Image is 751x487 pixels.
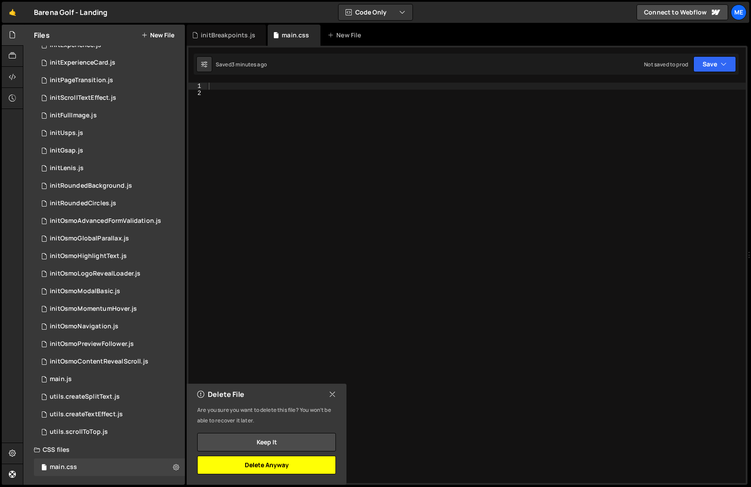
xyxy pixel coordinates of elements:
[201,31,255,40] div: initBreakpoints.js
[34,89,185,107] div: 17023/47036.js
[339,4,412,20] button: Code Only
[50,252,127,260] div: initOsmoHighlightText.js
[693,56,736,72] button: Save
[637,4,728,20] a: Connect to Webflow
[197,405,336,426] p: Are you sure you want to delete this file? You won’t be able to recover it later.
[50,411,123,418] div: utils.createTextEffect.js
[34,124,185,142] div: 17023/47141.js
[34,388,185,406] div: 17023/47083.js
[188,90,207,97] div: 2
[50,59,115,67] div: initExperienceCard.js
[50,94,116,102] div: initScrollTextEffect.js
[50,112,97,120] div: initFullImage.js
[34,195,185,212] div: 17023/47343.js
[50,270,140,278] div: initOsmoLogoRevealLoader.js
[50,235,129,243] div: initOsmoGlobalParallax.js
[50,393,120,401] div: utils.createSplitText.js
[50,76,113,84] div: initPageTransition.js
[34,142,185,160] div: 17023/46771.js
[141,32,174,39] button: New File
[197,456,336,474] button: Delete Anyway
[34,7,107,18] div: Barena Golf - Landing
[34,72,185,89] div: 17023/47044.js
[232,61,267,68] div: 3 minutes ago
[50,358,148,366] div: initOsmoContentRevealScroll.js
[34,54,185,72] div: 17023/47082.js
[50,305,137,313] div: initOsmoMomentumHover.js
[50,323,118,331] div: initOsmoNavigation.js
[34,406,185,423] div: 17023/47084.js
[50,428,108,436] div: utils.scrollToTop.js
[50,182,132,190] div: initRoundedBackground.js
[50,200,116,207] div: initRoundedCircles.js
[50,129,83,137] div: initUsps.js
[50,340,134,348] div: initOsmoPreviewFollower.js
[34,458,185,476] div: 17023/46760.css
[34,318,185,335] div: 17023/46768.js
[216,61,267,68] div: Saved
[188,83,207,90] div: 1
[34,300,185,318] div: 17023/47115.js
[197,433,336,451] button: Keep it
[50,287,120,295] div: initOsmoModalBasic.js
[328,31,364,40] div: New File
[34,177,185,195] div: 17023/47284.js
[34,212,185,230] div: 17023/47470.js
[34,107,185,124] div: 17023/46929.js
[50,217,161,225] div: initOsmoAdvancedFormValidation.js
[34,247,185,265] div: 17023/46872.js
[2,2,23,23] a: 🤙
[644,61,688,68] div: Not saved to prod
[34,371,185,388] div: 17023/46769.js
[50,147,83,155] div: initGsap.js
[34,30,50,40] h2: Files
[34,160,185,177] div: 17023/46770.js
[34,335,185,353] div: 17023/47134.js
[23,441,185,458] div: CSS files
[731,4,747,20] a: Me
[50,164,84,172] div: initLenis.js
[50,375,72,383] div: main.js
[34,230,185,247] div: 17023/46949.js
[34,283,185,300] div: 17023/47439.js
[34,265,185,283] div: 17023/47017.js
[50,463,77,471] div: main.css
[282,31,309,40] div: main.css
[197,389,244,399] h2: Delete File
[34,353,185,371] div: 17023/47327.js
[34,423,185,441] div: 17023/46941.js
